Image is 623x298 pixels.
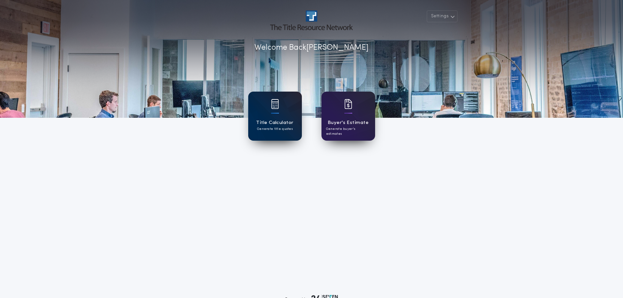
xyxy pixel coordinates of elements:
img: card icon [344,99,352,109]
p: Generate title quotes [257,127,293,131]
img: account-logo [270,10,353,30]
button: Settings [427,10,458,22]
a: card iconTitle CalculatorGenerate title quotes [248,92,302,141]
a: card iconBuyer's EstimateGenerate buyer's estimates [321,92,375,141]
h1: Title Calculator [256,119,293,127]
p: Generate buyer's estimates [326,127,371,136]
img: card icon [271,99,279,109]
p: Welcome Back [PERSON_NAME] [254,42,369,54]
h1: Buyer's Estimate [328,119,369,127]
